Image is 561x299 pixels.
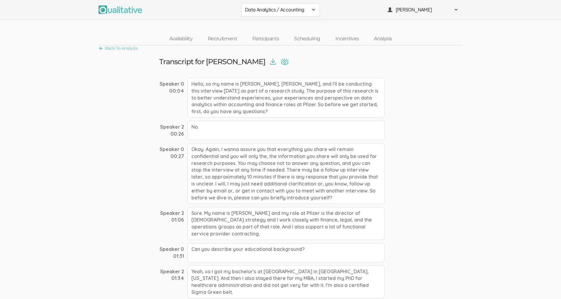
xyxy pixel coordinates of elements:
div: Speaker 2 [160,123,184,130]
div: Speaker 2 [160,268,184,275]
a: Availability [162,32,200,45]
div: 00:04 [160,87,184,94]
div: Speaker 0 [160,80,184,87]
div: 01:06 [160,216,184,223]
a: Scheduling [287,32,328,45]
span: [PERSON_NAME] [396,6,450,13]
a: Incentives [328,32,367,45]
a: Participants [245,32,287,45]
div: Okay. Again, I wanna assure you that everything you share will remain confidential and you will o... [187,143,385,204]
div: No. [187,121,385,140]
div: 00:27 [160,153,184,160]
a: Analysis [366,32,399,45]
div: Hello, so my name is [PERSON_NAME], [PERSON_NAME], and I'll be conducting this interview [DATE] a... [187,78,385,118]
button: Data Analytics / Accounting [241,3,320,17]
img: Qualitative [99,5,142,14]
iframe: Chat Widget [531,270,561,299]
div: Speaker 0 [160,146,184,153]
button: [PERSON_NAME] [384,3,462,17]
div: Speaker 2 [160,210,184,217]
div: 01:31 [160,253,184,260]
img: Use Pseudonyms [280,58,289,65]
span: Data Analytics / Accounting [245,6,308,13]
div: Speaker 0 [160,246,184,253]
div: Yeah, so I got my bachelor's at [GEOGRAPHIC_DATA] in [GEOGRAPHIC_DATA], [US_STATE]. And then I al... [187,265,385,298]
div: Sure. My name is [PERSON_NAME] and my role at Pfizer is the director of [DEMOGRAPHIC_DATA] strate... [187,207,385,240]
img: Download Transcript [270,58,276,65]
h3: Transcript for [PERSON_NAME] [159,58,265,66]
div: Can you describe your educational background? [187,243,385,262]
div: 00:26 [160,130,184,137]
div: 01:34 [160,275,184,282]
a: Back To Analysis [99,44,137,52]
a: Recruitment [200,32,245,45]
